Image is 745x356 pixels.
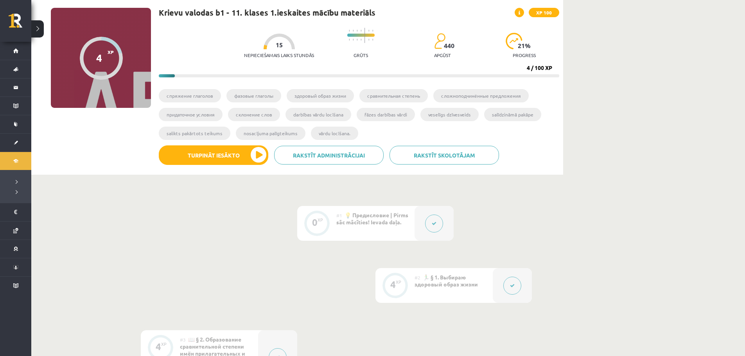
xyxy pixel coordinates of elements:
li: nosacījuma palīgteikums [236,127,305,140]
p: progress [513,52,536,58]
h1: Krievu valodas b1 - 11. klases 1.ieskaites mācību materiāls [159,8,375,17]
div: 4 [96,52,102,64]
li: сравнительная степень [359,89,428,102]
img: students-c634bb4e5e11cddfef0936a35e636f08e4e9abd3cc4e673bd6f9a4125e45ecb1.svg [434,33,445,49]
span: XP 100 [529,8,559,17]
a: Rīgas 1. Tālmācības vidusskola [9,14,31,33]
img: icon-short-line-57e1e144782c952c97e751825c79c345078a6d821885a25fce030b3d8c18986b.svg [372,39,373,41]
a: Rakstīt administrācijai [274,146,384,165]
div: XP [318,218,323,222]
span: 💡 Предисловие | Pirms sāc mācīties! Ievada daļa. [336,211,408,225]
img: icon-short-line-57e1e144782c952c97e751825c79c345078a6d821885a25fce030b3d8c18986b.svg [368,30,369,32]
img: icon-short-line-57e1e144782c952c97e751825c79c345078a6d821885a25fce030b3d8c18986b.svg [361,39,361,41]
li: здоровый образ жизни [287,89,354,102]
p: Grūts [354,52,368,58]
div: XP [161,342,167,346]
span: #1 [336,212,342,218]
div: 4 [390,281,396,288]
li: vārdu locīšana. [311,127,358,140]
div: 4 [156,343,161,350]
li: cпряжение глаголов [159,89,221,102]
li: склонение слов [228,108,280,121]
li: придаточное условия [159,108,223,121]
img: icon-short-line-57e1e144782c952c97e751825c79c345078a6d821885a25fce030b3d8c18986b.svg [357,39,357,41]
button: Turpināt iesākto [159,145,268,165]
img: icon-short-line-57e1e144782c952c97e751825c79c345078a6d821885a25fce030b3d8c18986b.svg [357,30,357,32]
li: veselīgs dzīvesveids [420,108,479,121]
li: сложноподчинённые предложения [433,89,529,102]
span: 440 [444,42,454,49]
li: salīdzināmā pakāpe [484,108,541,121]
div: XP [396,280,401,284]
li: salikts pakārtots teikums [159,127,230,140]
img: icon-long-line-d9ea69661e0d244f92f715978eff75569469978d946b2353a9bb055b3ed8787d.svg [364,28,365,43]
li: фазовые глаголы [226,89,281,102]
span: 21 % [518,42,531,49]
li: darbības vārdu locīšana [285,108,351,121]
span: #3 [180,336,186,343]
span: XP [108,49,114,55]
li: fāzes darbības vārdi [357,108,415,121]
span: 15 [276,41,283,48]
p: Nepieciešamais laiks stundās [244,52,314,58]
img: icon-short-line-57e1e144782c952c97e751825c79c345078a6d821885a25fce030b3d8c18986b.svg [361,30,361,32]
span: #2 [415,274,420,281]
p: apgūst [434,52,451,58]
span: 🏃‍♂️ § 1. Выбираю здоровый образ жизни [415,274,478,288]
img: icon-short-line-57e1e144782c952c97e751825c79c345078a6d821885a25fce030b3d8c18986b.svg [368,39,369,41]
img: icon-short-line-57e1e144782c952c97e751825c79c345078a6d821885a25fce030b3d8c18986b.svg [372,30,373,32]
img: icon-progress-161ccf0a02000e728c5f80fcf4c31c7af3da0e1684b2b1d7c360e028c24a22f1.svg [506,33,522,49]
div: 0 [312,219,318,226]
a: Rakstīt skolotājam [390,146,499,165]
